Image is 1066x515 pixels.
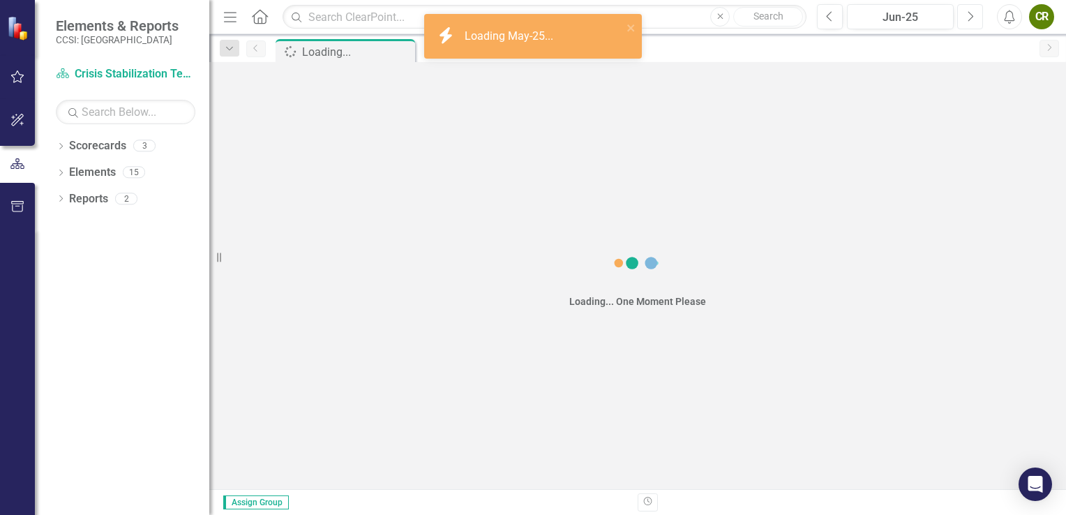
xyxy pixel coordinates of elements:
[69,138,126,154] a: Scorecards
[115,193,137,204] div: 2
[123,167,145,179] div: 15
[223,495,289,509] span: Assign Group
[56,17,179,34] span: Elements & Reports
[847,4,954,29] button: Jun-25
[69,191,108,207] a: Reports
[852,9,949,26] div: Jun-25
[283,5,806,29] input: Search ClearPoint...
[753,10,783,22] span: Search
[569,294,706,308] div: Loading... One Moment Please
[56,34,179,45] small: CCSI: [GEOGRAPHIC_DATA]
[69,165,116,181] a: Elements
[133,140,156,152] div: 3
[56,66,195,82] a: Crisis Stabilization Team (CST)
[626,20,636,36] button: close
[1029,4,1054,29] button: CR
[302,43,412,61] div: Loading...
[7,15,31,40] img: ClearPoint Strategy
[465,29,557,45] div: Loading May-25...
[1019,468,1052,501] div: Open Intercom Messenger
[56,100,195,124] input: Search Below...
[733,7,803,27] button: Search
